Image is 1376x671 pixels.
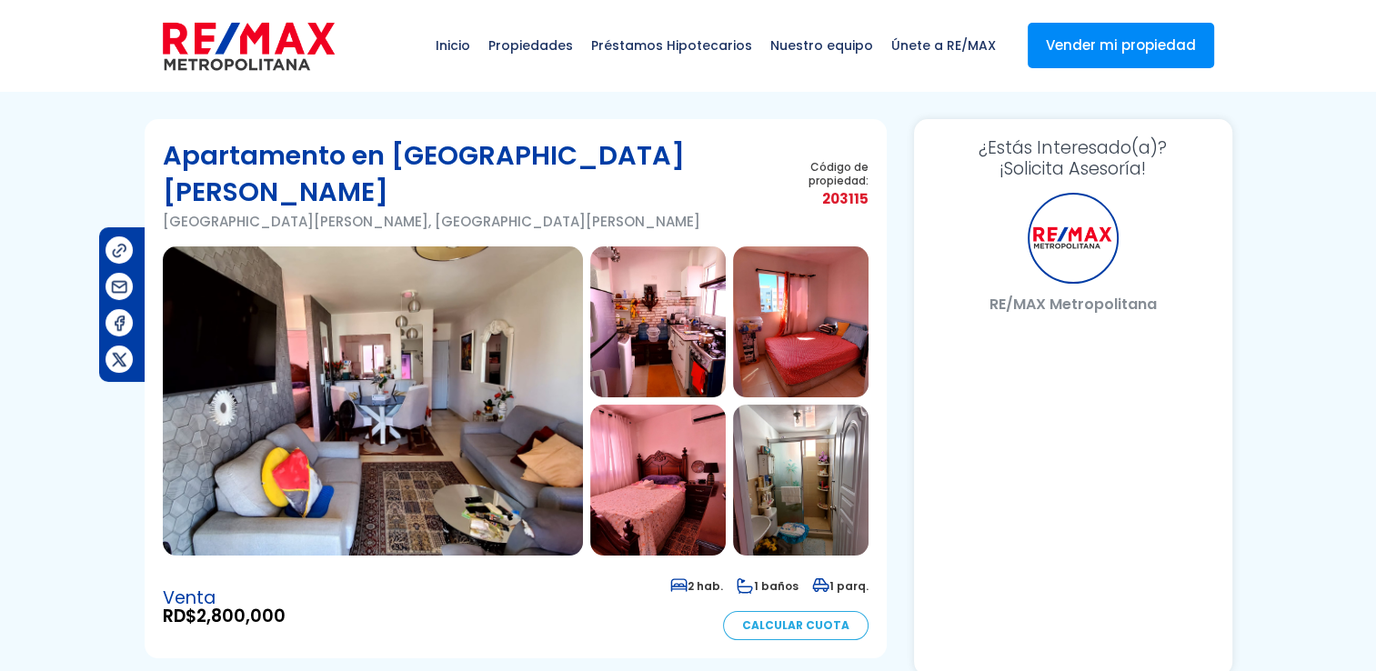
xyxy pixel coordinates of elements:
[812,578,869,594] span: 1 parq.
[163,246,583,556] img: Apartamento en Ciudad Juan Bosch
[733,246,869,397] img: Apartamento en Ciudad Juan Bosch
[582,18,761,73] span: Préstamos Hipotecarios
[769,187,868,210] span: 203115
[932,293,1214,315] p: RE/MAX Metropolitana
[769,160,868,187] span: Código de propiedad:
[110,314,129,333] img: Compartir
[932,329,1214,657] iframe: Form 0
[163,589,286,607] span: Venta
[196,604,286,628] span: 2,800,000
[163,137,770,210] h1: Apartamento en [GEOGRAPHIC_DATA][PERSON_NAME]
[590,246,726,397] img: Apartamento en Ciudad Juan Bosch
[1028,23,1214,68] a: Vender mi propiedad
[110,277,129,296] img: Compartir
[723,611,869,640] a: Calcular Cuota
[427,18,479,73] span: Inicio
[932,137,1214,158] span: ¿Estás Interesado(a)?
[479,18,582,73] span: Propiedades
[882,18,1005,73] span: Únete a RE/MAX
[733,405,869,556] img: Apartamento en Ciudad Juan Bosch
[590,405,726,556] img: Apartamento en Ciudad Juan Bosch
[163,607,286,626] span: RD$
[163,210,770,233] p: [GEOGRAPHIC_DATA][PERSON_NAME], [GEOGRAPHIC_DATA][PERSON_NAME]
[761,18,882,73] span: Nuestro equipo
[110,350,129,369] img: Compartir
[1028,193,1119,284] div: RE/MAX Metropolitana
[110,241,129,260] img: Compartir
[737,578,798,594] span: 1 baños
[932,137,1214,179] h3: ¡Solicita Asesoría!
[670,578,723,594] span: 2 hab.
